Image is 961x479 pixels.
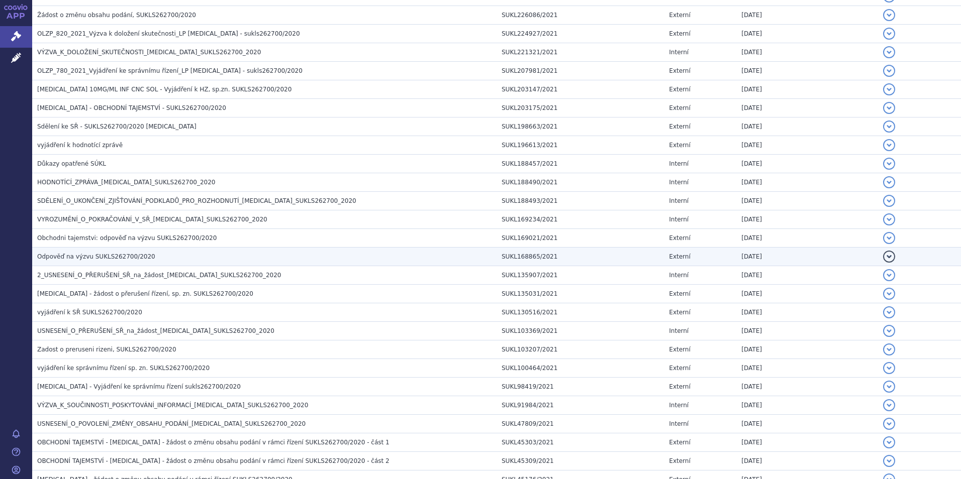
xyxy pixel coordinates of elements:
span: Interní [669,216,689,223]
button: detail [883,325,895,337]
td: SUKL203175/2021 [497,99,664,117]
td: SUKL103207/2021 [497,340,664,359]
td: SUKL135907/2021 [497,266,664,285]
td: [DATE] [736,43,878,62]
button: detail [883,46,895,58]
td: SUKL100464/2021 [497,359,664,378]
td: SUKL207981/2021 [497,62,664,80]
span: Opdivo - žádost o přerušení řízení, sp. zn. SUKLS262700/2020 [37,290,253,297]
td: SUKL203147/2021 [497,80,664,99]
button: detail [883,83,895,95]
td: [DATE] [736,378,878,396]
span: Obchodni tajemstvi: odpověď na výzvu SUKLS262700/2020 [37,234,217,242]
button: detail [883,102,895,114]
span: Interní [669,160,689,167]
td: [DATE] [736,303,878,322]
button: detail [883,343,895,355]
span: Interní [669,49,689,56]
button: detail [883,362,895,374]
td: SUKL198663/2021 [497,117,664,136]
span: VÝZVA_K_DOLOŽENÍ_SKUTEČNOSTI_OPDIVO_SUKLS262700_2020 [37,49,261,56]
button: detail [883,269,895,281]
td: [DATE] [736,359,878,378]
span: Externí [669,234,690,242]
td: [DATE] [736,136,878,155]
td: [DATE] [736,433,878,452]
span: Odpověď na výzvu SUKLS262700/2020 [37,253,155,260]
td: SUKL130516/2021 [497,303,664,322]
span: Externí [669,439,690,446]
td: SUKL45309/2021 [497,452,664,470]
td: [DATE] [736,266,878,285]
span: OLZP_820_2021_Výzva k doložení skutečnosti_LP OPDIVO - sukls262700/2020 [37,30,300,37]
td: [DATE] [736,285,878,303]
button: detail [883,28,895,40]
td: [DATE] [736,192,878,210]
td: [DATE] [736,117,878,136]
button: detail [883,65,895,77]
button: detail [883,121,895,133]
td: [DATE] [736,62,878,80]
span: Externí [669,67,690,74]
span: Interní [669,327,689,334]
span: vyjádření k hodnotící zprávě [37,142,123,149]
button: detail [883,176,895,188]
span: Sdělení ke SŘ - SUKLS262700/2020 OPDIVO [37,123,197,130]
td: SUKL135031/2021 [497,285,664,303]
span: Externí [669,142,690,149]
button: detail [883,158,895,170]
td: SUKL169021/2021 [497,229,664,248]
span: OBCHODNÍ TAJEMSTVÍ - Opdivo - žádost o změnu obsahu podání v rámci řízení SUKLS262700/2020 - část 1 [37,439,390,446]
span: USNESENÍ_O_PŘERUŠENÍ_SŘ_na_žádost_OPDIVO_SUKLS262700_2020 [37,327,274,334]
td: SUKL226086/2021 [497,6,664,25]
td: [DATE] [736,248,878,266]
button: detail [883,213,895,225]
span: Externí [669,104,690,111]
td: SUKL98419/2021 [497,378,664,396]
td: SUKL47809/2021 [497,415,664,433]
td: SUKL169234/2021 [497,210,664,229]
span: OPDIVO 10MG/ML INF CNC SOL - Vyjádření k HZ, sp.zn. SUKLS262700/2020 [37,86,292,93]
span: Interní [669,197,689,204]
td: SUKL45303/2021 [497,433,664,452]
span: Externí [669,12,690,19]
td: SUKL103369/2021 [497,322,664,340]
span: Žádost o změnu obsahu podání, SUKLS262700/2020 [37,12,196,19]
span: Externí [669,290,690,297]
td: [DATE] [736,25,878,43]
button: detail [883,418,895,430]
td: [DATE] [736,99,878,117]
button: detail [883,288,895,300]
span: 2_USNESENÍ_O_PŘERUŠENÍ_SŘ_na_žádost_OPDIVO_SUKLS262700_2020 [37,272,281,279]
span: Interní [669,272,689,279]
span: OLZP_780_2021_Vyjádření ke správnímu řízení_LP OPDIVO - sukls262700/2020 [37,67,303,74]
td: [DATE] [736,396,878,415]
button: detail [883,455,895,467]
span: vyjádření k SŘ SUKLS262700/2020 [37,309,142,316]
span: Externí [669,346,690,353]
span: SDĚLENÍ_O_UKONČENÍ_ZJIŠŤOVÁNÍ_PODKLADŮ_PRO_ROZHODNUTÍ_OPDIVO_SUKLS262700_2020 [37,197,356,204]
span: Interní [669,402,689,409]
span: Interní [669,179,689,186]
span: HODNOTÍCÍ_ZPRÁVA_OPDIVO_SUKLS262700_2020 [37,179,216,186]
td: [DATE] [736,6,878,25]
td: [DATE] [736,229,878,248]
td: SUKL196613/2021 [497,136,664,155]
span: Externí [669,123,690,130]
td: [DATE] [736,322,878,340]
span: Externí [669,30,690,37]
td: [DATE] [736,210,878,229]
td: SUKL188490/2021 [497,173,664,192]
span: Důkazy opatřené SÚKL [37,160,106,167]
button: detail [883,195,895,207]
span: OPDIVO - Vyjádření ke správnímu řízení sukls262700/2020 [37,383,241,390]
td: [DATE] [736,340,878,359]
span: Externí [669,365,690,372]
td: SUKL91984/2021 [497,396,664,415]
button: detail [883,139,895,151]
span: Externí [669,309,690,316]
td: [DATE] [736,452,878,470]
span: Opdivo - OBCHODNÍ TAJEMSTVÍ - SUKLS262700/2020 [37,104,226,111]
span: Externí [669,253,690,260]
td: [DATE] [736,415,878,433]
